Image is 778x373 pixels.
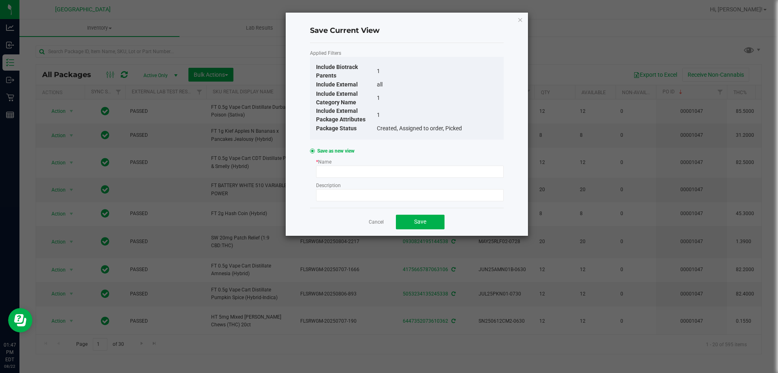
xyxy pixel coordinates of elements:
[316,63,377,80] div: Include Biotrack Parents
[316,124,377,133] div: Package Status
[369,219,384,226] a: Cancel
[316,80,377,89] div: Include External
[517,15,523,24] button: Close
[310,26,504,36] h4: Save Current View
[414,218,426,225] span: Save
[8,308,32,332] iframe: Resource center
[316,90,377,107] div: Include External Category Name
[315,148,355,154] span: Save as new view
[310,50,504,57] span: Applied Filters
[377,67,498,75] div: 1
[396,215,445,229] button: Save
[377,80,498,89] div: all
[316,182,504,189] span: Description
[377,94,498,102] div: 1
[377,124,498,133] div: Created, Assigned to order, Picked
[316,107,377,124] div: Include External Package Attributes
[316,158,504,166] span: Name
[377,111,498,119] div: 1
